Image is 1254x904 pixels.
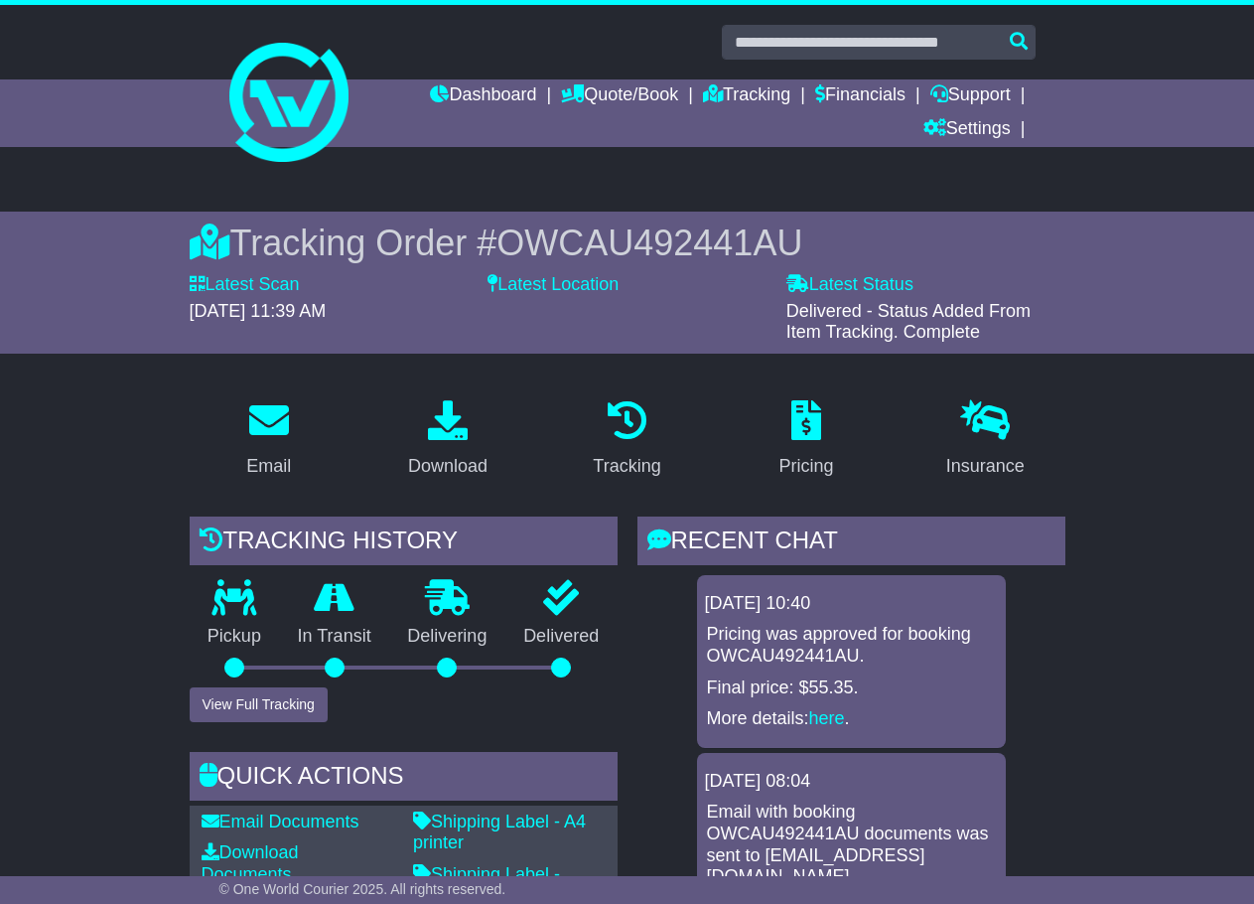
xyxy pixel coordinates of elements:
a: Financials [815,79,906,113]
p: In Transit [279,626,389,648]
a: Download Documents [202,842,299,884]
div: Tracking Order # [190,222,1065,264]
a: Dashboard [430,79,536,113]
p: Email with booking OWCAU492441AU documents was sent to [EMAIL_ADDRESS][DOMAIN_NAME]. [707,802,996,887]
p: Delivered [505,626,618,648]
span: [DATE] 11:39 AM [190,301,327,321]
a: Tracking [580,393,673,487]
p: Delivering [389,626,505,648]
span: Delivered - Status Added From Item Tracking. Complete [786,301,1031,343]
label: Latest Location [488,274,619,296]
div: Tracking [593,453,660,480]
span: © One World Courier 2025. All rights reserved. [219,881,506,897]
label: Latest Status [786,274,913,296]
a: Download [395,393,500,487]
a: Shipping Label - A4 printer [413,812,586,853]
div: Download [408,453,488,480]
div: Email [246,453,291,480]
a: here [809,708,845,728]
a: Tracking [703,79,790,113]
p: More details: . [707,708,996,730]
a: Email Documents [202,812,359,831]
a: Quote/Book [561,79,678,113]
div: Pricing [778,453,833,480]
a: Settings [923,113,1011,147]
div: [DATE] 08:04 [705,771,998,793]
div: Quick Actions [190,752,618,806]
p: Pricing was approved for booking OWCAU492441AU. [707,624,996,667]
a: Pricing [766,393,846,487]
div: Insurance [946,453,1025,480]
button: View Full Tracking [190,687,328,722]
div: Tracking history [190,517,618,570]
div: RECENT CHAT [637,517,1065,570]
a: Email [233,393,304,487]
span: OWCAU492441AU [496,223,802,263]
a: Support [930,79,1011,113]
p: Pickup [190,626,280,648]
div: [DATE] 10:40 [705,593,998,615]
label: Latest Scan [190,274,300,296]
p: Final price: $55.35. [707,678,996,699]
a: Insurance [933,393,1038,487]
